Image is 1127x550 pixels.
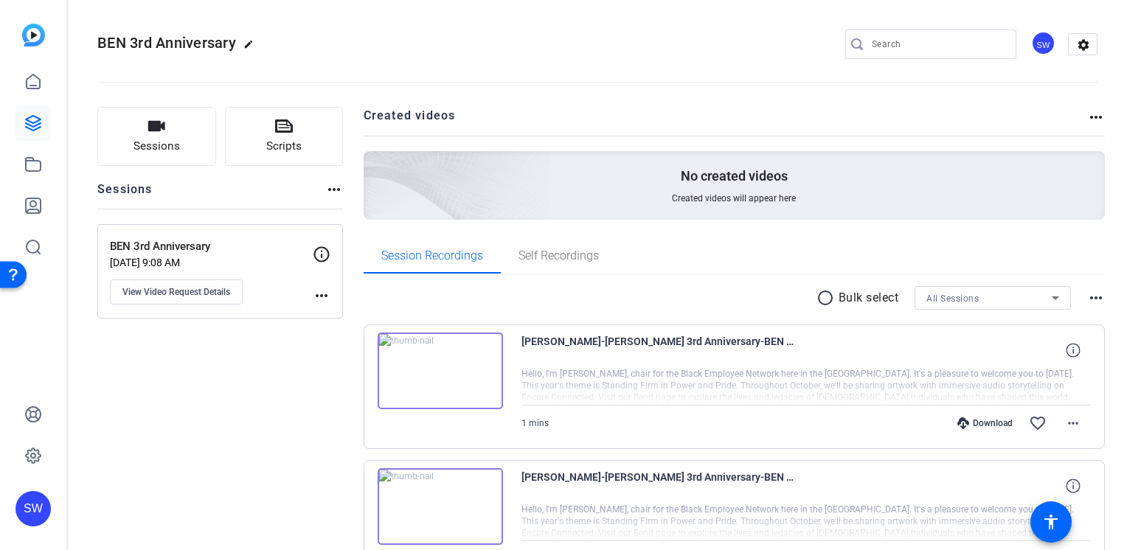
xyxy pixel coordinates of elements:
button: View Video Request Details [110,279,243,304]
img: Creted videos background [198,5,550,325]
mat-icon: more_horiz [1087,289,1105,307]
p: Bulk select [839,289,899,307]
button: Sessions [97,107,216,166]
span: Sessions [133,138,180,155]
h2: Sessions [97,181,153,209]
span: Scripts [266,138,302,155]
p: [DATE] 9:08 AM [110,257,313,268]
span: All Sessions [926,293,979,304]
mat-icon: more_horiz [325,181,343,198]
mat-icon: settings [1069,34,1098,56]
div: SW [15,491,51,526]
h2: Created videos [364,107,1088,136]
div: SW [1031,31,1055,55]
span: Session Recordings [381,250,483,262]
span: 1 mins [521,418,549,428]
mat-icon: more_horiz [313,287,330,304]
mat-icon: edit [243,39,261,57]
input: Search [872,35,1005,53]
mat-icon: radio_button_unchecked [816,289,839,307]
span: Self Recordings [519,250,599,262]
mat-icon: favorite_border [1029,414,1047,432]
mat-icon: more_horiz [1087,108,1105,126]
mat-icon: accessibility [1042,513,1060,531]
img: thumb-nail [378,468,503,545]
p: No created videos [681,167,788,185]
span: [PERSON_NAME]-[PERSON_NAME] 3rd Anniversary-BEN 3rd Anniversary-1759146109157-webcam [521,333,794,368]
span: Created videos will appear here [672,192,796,204]
img: blue-gradient.svg [22,24,45,46]
img: thumb-nail [378,333,503,409]
div: Download [950,417,1020,429]
p: BEN 3rd Anniversary [110,238,313,255]
span: View Video Request Details [122,286,230,298]
button: Scripts [225,107,344,166]
mat-icon: more_horiz [1064,414,1082,432]
ngx-avatar: Sarah Warneck [1031,31,1057,57]
span: BEN 3rd Anniversary [97,34,236,52]
span: [PERSON_NAME]-[PERSON_NAME] 3rd Anniversary-BEN 3rd Anniversary-1759143713381-webcam [521,468,794,504]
